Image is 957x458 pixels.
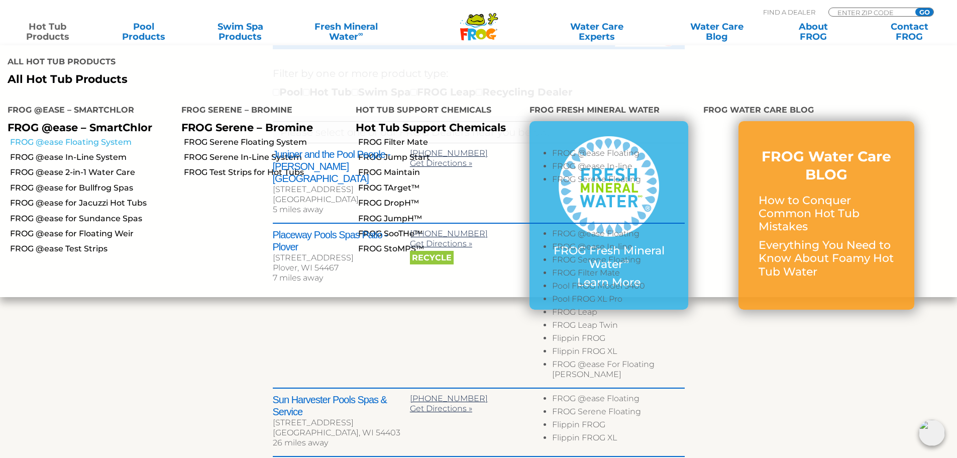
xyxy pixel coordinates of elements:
h4: Hot Tub Support Chemicals [356,101,514,121]
li: FROG Leap [552,307,684,320]
a: FROG Serene Floating System [184,137,348,148]
input: Zip Code Form [836,8,904,17]
a: FROG @ease for Sundance Spas [10,213,174,224]
li: Flippin FROG [552,420,684,433]
h2: Placeway Pools Spas Patio - Plover [273,229,410,253]
li: FROG @ease Floating [552,148,684,161]
li: FROG @ease In-line [552,242,684,255]
h4: FROG Fresh Mineral Water [529,101,688,121]
p: FROG Serene – Bromine [181,121,340,134]
a: Water CareBlog [679,22,754,42]
a: FROG @ease Test Strips [10,243,174,254]
a: [PHONE_NUMBER] [410,148,488,158]
a: Get Directions » [410,158,472,168]
li: FROG Serene Floating [552,174,684,188]
li: FROG Leap Twin [552,320,684,333]
h4: FROG Water Care Blog [703,101,949,121]
a: Water CareExperts [536,22,658,42]
li: Flippin FROG XL [552,346,684,359]
li: FROG @ease For Floating [PERSON_NAME] [552,359,684,383]
a: FROG Serene In-Line System [184,152,348,163]
a: [PHONE_NUMBER] [410,394,488,403]
sup: ∞ [358,30,363,38]
a: Get Directions » [410,239,472,248]
li: FROG Serene Floating [552,255,684,268]
li: Flippin FROG XL [552,433,684,446]
a: Fresh MineralWater∞ [299,22,393,42]
a: FROG Water Care BLOG How to Conquer Common Hot Tub Mistakes Everything You Need to Know About Foa... [759,147,894,284]
p: Everything You Need to Know About Foamy Hot Tub Water [759,239,894,279]
li: FROG @ease Floating [552,229,684,242]
div: [GEOGRAPHIC_DATA], WI 54403 [273,428,410,438]
li: FROG Filter Mate [552,268,684,281]
span: 7 miles away [273,273,323,283]
a: FROG @ease In-Line System [10,152,174,163]
img: openIcon [919,420,945,446]
p: How to Conquer Common Hot Tub Mistakes [759,194,894,234]
a: Swim SpaProducts [203,22,278,42]
p: Find A Dealer [763,8,815,17]
li: FROG @ease In-line [552,161,684,174]
a: Hot Tub Support Chemicals [356,121,506,134]
h4: All Hot Tub Products [8,53,471,73]
h4: FROG @ease – SmartChlor [8,101,166,121]
a: FROG Fresh Mineral Water∞ Learn More [550,136,668,294]
div: [GEOGRAPHIC_DATA] [273,195,410,205]
li: Flippin FROG [552,333,684,346]
p: FROG @ease – SmartChlor [8,121,166,134]
li: Pool FROG Model 5400 [552,281,684,294]
div: [STREET_ADDRESS] [273,418,410,428]
li: Pool FROG XL Pro [552,294,684,307]
input: GO [915,8,933,16]
a: AboutFROG [776,22,850,42]
a: FROG @ease for Jacuzzi Hot Tubs [10,198,174,209]
div: [STREET_ADDRESS] [273,253,410,263]
h2: Sun Harvester Pools Spas & Service [273,394,410,418]
h3: FROG Water Care BLOG [759,147,894,184]
li: FROG @ease Floating [552,394,684,407]
span: 5 miles away [273,205,323,214]
div: [STREET_ADDRESS] [273,185,410,195]
a: ContactFROG [872,22,947,42]
a: FROG @ease for Bullfrog Spas [10,182,174,194]
a: FROG @ease 2-in-1 Water Care [10,167,174,178]
a: FROG Test Strips for Hot Tubs [184,167,348,178]
h4: FROG Serene – Bromine [181,101,340,121]
div: Plover, WI 54467 [273,263,410,273]
span: 26 miles away [273,438,328,447]
a: Get Directions » [410,404,472,413]
span: Recycle [410,251,454,264]
a: FROG Filter Mate [358,137,522,148]
li: FROG Serene Floating [552,407,684,420]
a: [PHONE_NUMBER] [410,229,488,238]
a: All Hot Tub Products [8,73,471,86]
h2: Juniper and the Pool People - [PERSON_NAME][GEOGRAPHIC_DATA] [273,148,410,185]
a: FROG @ease Floating System [10,137,174,148]
a: PoolProducts [107,22,181,42]
a: Hot TubProducts [10,22,85,42]
a: FROG @ease for Floating Weir [10,228,174,239]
